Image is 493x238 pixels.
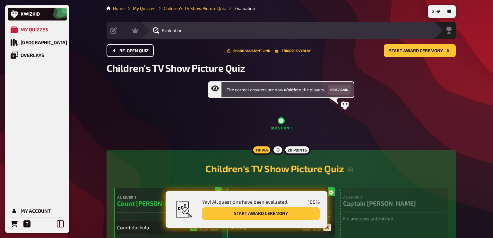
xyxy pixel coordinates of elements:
a: My Quizzes [8,23,67,36]
button: Share this URL with assistants who may help you with evaluating. [227,49,270,53]
li: Children's TV Show Picture Quiz [155,5,226,12]
div: Overlays [21,52,44,58]
span: Re-open Quiz [119,49,149,53]
div: My Account [21,208,51,214]
span: Yay! All questions have been evaluated. [202,199,288,205]
h4: Answer 1 [117,195,219,200]
button: Trigger Overlay [275,49,311,53]
div: [GEOGRAPHIC_DATA] [21,39,67,45]
button: Re-open Quiz [107,44,154,57]
a: My Account [8,204,67,217]
a: Home [113,6,125,11]
span: 0 [432,10,434,13]
div: My Quizzes [21,27,48,32]
button: Start award ceremony [384,44,456,57]
a: My Quizzes [133,6,155,11]
a: Children's TV Show Picture Quiz [164,6,226,11]
a: Help [21,217,33,230]
div: Question 1 [194,110,368,146]
button: 0 [429,6,443,17]
div: Trivia [252,145,272,155]
button: Hide again [328,85,351,95]
a: Orders [8,217,21,230]
span: Evaluation [162,28,183,33]
b: visible [283,87,297,92]
span: Start award ceremony [389,49,443,53]
div: 20 points [284,145,311,155]
li: Home [113,5,125,12]
button: Start award ceremony [202,207,320,220]
li: My Quizzes [125,5,155,12]
h4: Answer 3 [343,195,445,200]
p: No answers submitted. [343,215,445,222]
small: 100 % [323,215,331,220]
h3: Count [PERSON_NAME] [117,200,219,207]
a: Overlays [8,49,67,62]
span: 100 % [308,199,320,205]
span: Children's TV Show Picture Quiz [107,62,245,74]
div: Count duckula [117,225,186,230]
h2: Children's TV Show Picture Quiz [114,163,448,174]
li: Evaluation [226,5,255,12]
h3: Captain [PERSON_NAME] [343,200,445,207]
a: Quiz Library [8,36,67,49]
span: The correct answers are now to the players. [227,86,325,93]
